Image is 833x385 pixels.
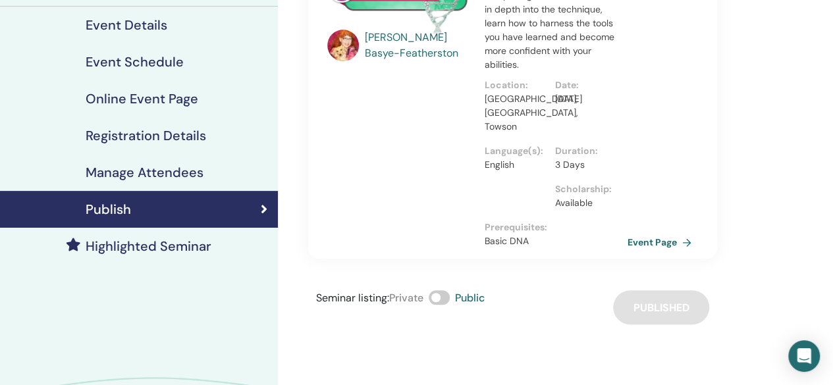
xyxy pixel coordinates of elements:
p: Basic DNA [484,234,626,248]
p: [GEOGRAPHIC_DATA], [GEOGRAPHIC_DATA], Towson [484,92,547,134]
p: 3 Days [555,158,618,172]
a: Event Page [628,232,697,252]
span: Seminar listing : [316,291,389,305]
p: English [484,158,547,172]
h4: Highlighted Seminar [86,238,211,254]
p: Language(s) : [484,144,547,158]
h4: Registration Details [86,128,206,143]
div: Open Intercom Messenger [788,340,820,372]
p: Duration : [555,144,618,158]
p: Prerequisites : [484,220,626,234]
span: Public [455,291,485,305]
p: [DATE] [555,92,618,106]
h4: Event Details [86,17,167,33]
p: Date : [555,78,618,92]
h4: Manage Attendees [86,165,203,180]
a: [PERSON_NAME] Basye-Featherston [365,30,471,61]
p: Location : [484,78,547,92]
h4: Event Schedule [86,54,184,70]
h4: Publish [86,201,131,217]
p: Scholarship : [555,182,618,196]
h4: Online Event Page [86,91,198,107]
p: Available [555,196,618,210]
span: Private [389,291,423,305]
img: default.jpg [327,30,359,61]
